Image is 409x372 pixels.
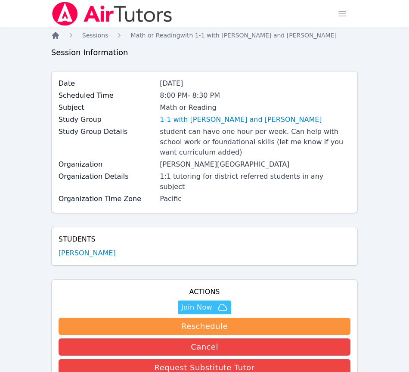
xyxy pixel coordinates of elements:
[160,102,350,113] div: Math or Reading
[59,318,351,335] button: Reschedule
[82,31,108,40] a: Sessions
[59,115,155,125] label: Study Group
[59,171,155,182] label: Organization Details
[59,287,351,297] h4: Actions
[51,31,358,40] nav: Breadcrumb
[130,32,337,39] span: Math or Reading with 1-1 with [PERSON_NAME] and [PERSON_NAME]
[160,159,350,170] div: [PERSON_NAME][GEOGRAPHIC_DATA]
[59,194,155,204] label: Organization Time Zone
[178,301,231,314] button: Join Now
[181,302,212,313] span: Join Now
[160,90,350,101] div: 8:00 PM - 8:30 PM
[59,248,116,258] a: [PERSON_NAME]
[59,102,155,113] label: Subject
[160,78,350,89] div: [DATE]
[51,46,358,59] h3: Session Information
[82,32,108,39] span: Sessions
[59,127,155,137] label: Study Group Details
[160,171,350,192] div: 1:1 tutoring for district referred students in any subject
[130,31,337,40] a: Math or Readingwith 1-1 with [PERSON_NAME] and [PERSON_NAME]
[160,194,350,204] div: Pacific
[160,115,322,125] a: 1-1 with [PERSON_NAME] and [PERSON_NAME]
[59,338,351,356] button: Cancel
[51,2,173,26] img: Air Tutors
[59,90,155,101] label: Scheduled Time
[160,127,350,158] div: student can have one hour per week. Can help with school work or foundational skills (let me know...
[59,159,155,170] label: Organization
[59,234,351,245] h4: Students
[59,78,155,89] label: Date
